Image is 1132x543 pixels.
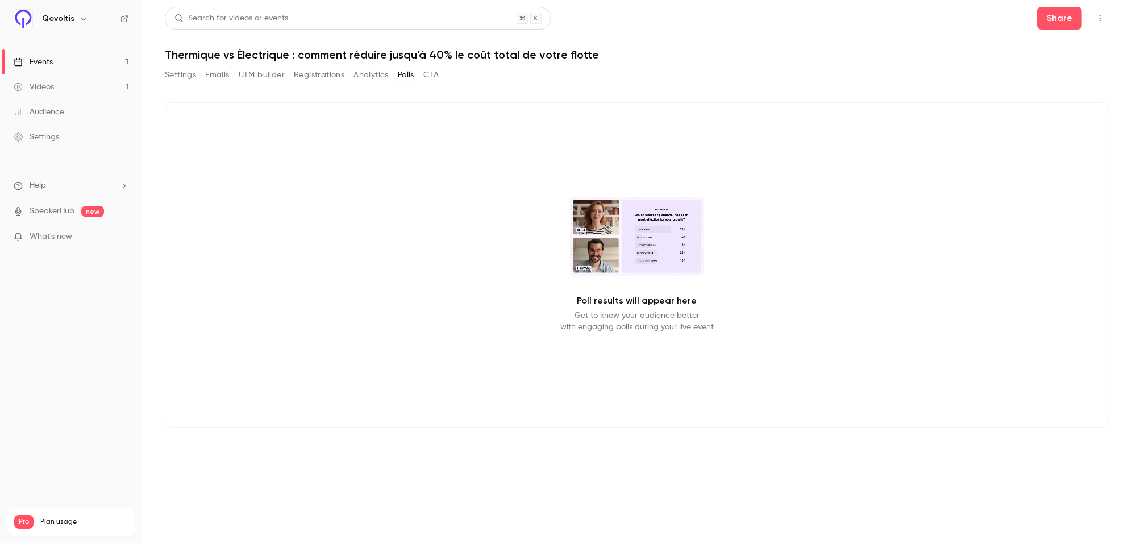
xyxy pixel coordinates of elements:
a: SpeakerHub [30,205,74,217]
div: Audience [14,106,64,118]
img: Qovoltis [14,10,32,28]
button: Emails [205,66,229,84]
button: UTM builder [239,66,285,84]
button: Registrations [294,66,344,84]
button: Settings [165,66,196,84]
div: Settings [14,131,59,143]
span: new [81,206,104,217]
div: Search for videos or events [174,13,288,24]
button: Share [1037,7,1082,30]
button: CTA [423,66,439,84]
span: What's new [30,231,72,243]
p: Poll results will appear here [577,294,697,308]
div: Events [14,56,53,68]
span: Pro [14,515,34,529]
button: Analytics [353,66,389,84]
button: Polls [398,66,414,84]
span: Help [30,180,46,192]
h1: Thermique vs Électrique : comment réduire jusqu’à 40% le coût total de votre flotte [165,48,1109,61]
iframe: Noticeable Trigger [115,232,128,242]
h6: Qovoltis [42,13,74,24]
span: Plan usage [40,517,128,527]
p: Get to know your audience better with engaging polls during your live event [560,310,714,333]
li: help-dropdown-opener [14,180,128,192]
div: Videos [14,81,54,93]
